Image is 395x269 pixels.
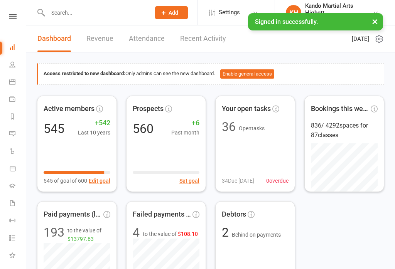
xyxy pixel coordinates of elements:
[219,4,240,21] span: Settings
[44,103,95,114] span: Active members
[133,123,154,135] div: 560
[86,25,113,52] a: Revenue
[286,5,301,20] div: KH
[9,74,27,91] a: Calendar
[169,10,178,16] span: Add
[155,6,188,19] button: Add
[305,2,373,16] div: Kando Martial Arts Highett
[255,18,318,25] span: Signed in successfully.
[68,236,94,242] span: $13797.63
[46,7,145,18] input: Search...
[311,121,378,140] div: 836 / 4292 spaces for 87 classes
[89,177,110,185] button: Edit goal
[9,247,27,265] a: What's New
[44,177,87,185] span: 545 of goal of 600
[78,128,110,137] span: Last 10 years
[44,123,64,135] div: 545
[368,13,382,30] button: ×
[222,121,236,133] div: 36
[129,25,165,52] a: Attendance
[222,103,271,114] span: Your open tasks
[44,209,102,220] span: Paid payments (last 7d)
[9,39,27,57] a: Dashboard
[232,232,281,238] span: Behind on payments
[171,128,199,137] span: Past month
[44,69,378,79] div: Only admins can see the new dashboard.
[68,226,110,244] span: to the value of
[222,209,246,220] span: Debtors
[180,25,226,52] a: Recent Activity
[222,225,232,240] span: 2
[9,91,27,109] a: Payments
[178,231,198,237] span: $108.10
[9,161,27,178] a: Product Sales
[133,209,191,220] span: Failed payments (last 30d)
[171,118,199,129] span: +6
[133,103,164,114] span: Prospects
[143,230,198,238] span: to the value of
[239,125,265,131] span: Open tasks
[352,34,369,44] span: [DATE]
[133,226,140,239] div: 4
[220,69,274,79] button: Enable general access
[44,71,125,76] strong: Access restricted to new dashboard:
[44,226,64,244] div: 193
[311,103,369,114] span: Bookings this week
[37,25,71,52] a: Dashboard
[9,109,27,126] a: Reports
[222,177,254,185] span: 34 Due [DATE]
[266,177,289,185] span: 0 overdue
[9,57,27,74] a: People
[78,118,110,129] span: +542
[179,177,199,185] button: Set goal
